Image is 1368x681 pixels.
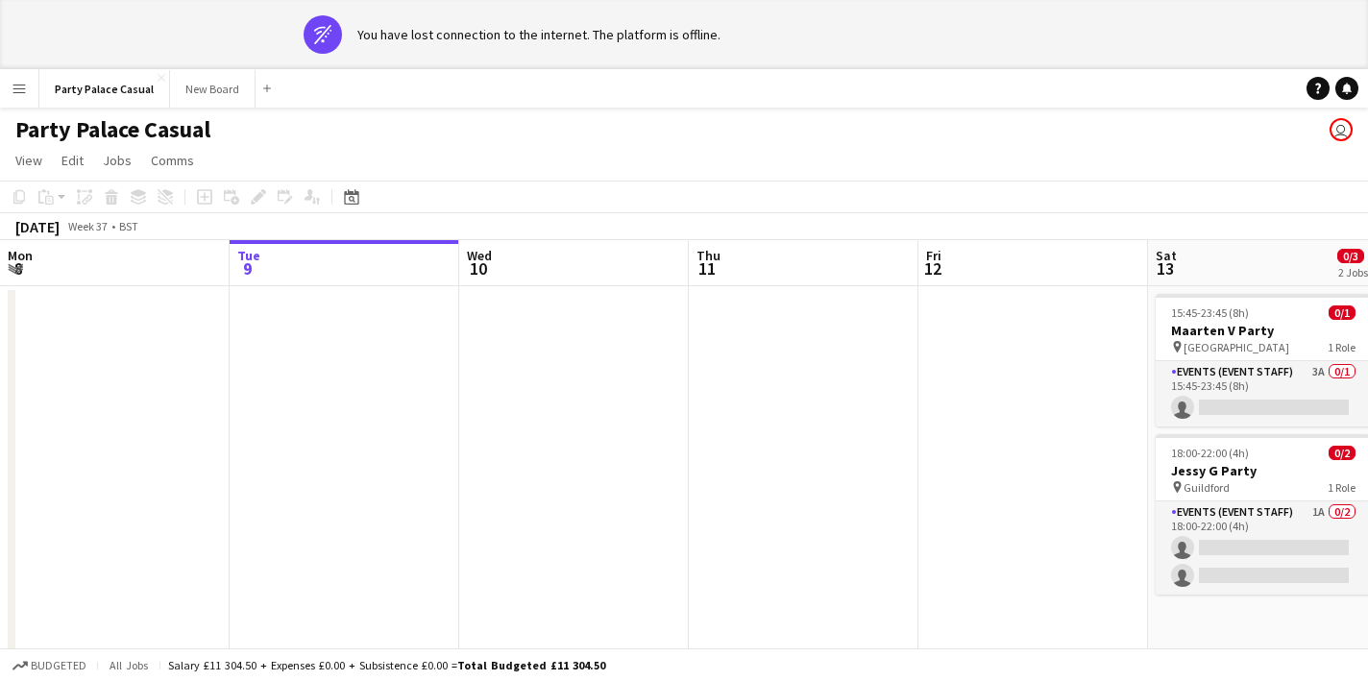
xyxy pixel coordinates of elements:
span: Comms [151,152,194,169]
span: [GEOGRAPHIC_DATA] [1184,340,1289,354]
span: 12 [923,257,941,280]
a: View [8,148,50,173]
span: 1 Role [1328,480,1356,495]
span: Guildford [1184,480,1230,495]
span: Total Budgeted £11 304.50 [457,658,605,672]
span: 11 [694,257,721,280]
span: 13 [1153,257,1177,280]
span: All jobs [106,658,152,672]
a: Comms [143,148,202,173]
span: 10 [464,257,492,280]
span: 0/1 [1329,305,1356,320]
span: Tue [237,247,260,264]
span: Fri [926,247,941,264]
h1: Party Palace Casual [15,115,210,144]
div: Salary £11 304.50 + Expenses £0.00 + Subsistence £0.00 = [168,658,605,672]
div: [DATE] [15,217,60,236]
span: Thu [696,247,721,264]
span: Edit [61,152,84,169]
span: 9 [234,257,260,280]
button: New Board [170,70,256,108]
a: Edit [54,148,91,173]
span: 0/2 [1329,446,1356,460]
span: 8 [5,257,33,280]
span: 15:45-23:45 (8h) [1171,305,1249,320]
div: You have lost connection to the internet. The platform is offline. [357,26,721,43]
button: Budgeted [10,655,89,676]
button: Party Palace Casual [39,70,170,108]
div: 2 Jobs [1338,265,1368,280]
span: Week 37 [63,219,111,233]
span: Budgeted [31,659,86,672]
span: View [15,152,42,169]
span: 18:00-22:00 (4h) [1171,446,1249,460]
a: Jobs [95,148,139,173]
app-user-avatar: Nicole Nkansah [1330,118,1353,141]
span: Jobs [103,152,132,169]
span: Sat [1156,247,1177,264]
span: Mon [8,247,33,264]
div: BST [119,219,138,233]
span: 1 Role [1328,340,1356,354]
span: 0/3 [1337,249,1364,263]
span: Wed [467,247,492,264]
